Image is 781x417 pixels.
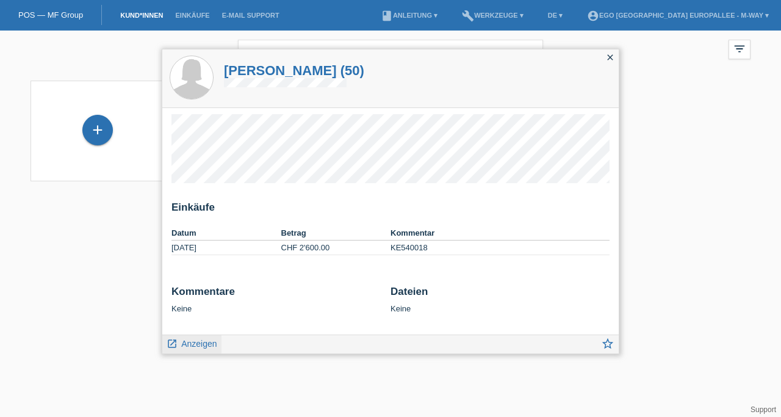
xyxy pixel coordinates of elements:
[181,339,217,349] span: Anzeigen
[171,201,610,220] h2: Einkäufe
[224,63,364,78] a: [PERSON_NAME] (50)
[390,241,610,255] td: KE540018
[167,335,217,350] a: launch Anzeigen
[18,10,83,20] a: POS — MF Group
[281,226,391,241] th: Betrag
[462,10,474,22] i: build
[750,405,776,414] a: Support
[171,241,281,255] td: [DATE]
[390,226,610,241] th: Kommentar
[169,12,215,19] a: Einkäufe
[390,286,610,304] h2: Dateien
[281,241,391,255] td: CHF 2'600.00
[381,10,393,22] i: book
[171,226,281,241] th: Datum
[83,120,112,140] div: Kund*in hinzufügen
[114,12,169,19] a: Kund*innen
[601,338,614,354] a: star_border
[171,286,381,313] div: Keine
[456,12,530,19] a: buildWerkzeuge ▾
[605,53,615,62] i: close
[601,337,614,350] i: star_border
[216,12,286,19] a: E-Mail Support
[238,40,543,68] input: Suche...
[587,10,599,22] i: account_circle
[167,338,178,349] i: launch
[733,42,746,56] i: filter_list
[581,12,775,19] a: account_circleEGO [GEOGRAPHIC_DATA] Europallee - m-way ▾
[375,12,444,19] a: bookAnleitung ▾
[390,286,610,313] div: Keine
[542,12,569,19] a: DE ▾
[171,286,381,304] h2: Kommentare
